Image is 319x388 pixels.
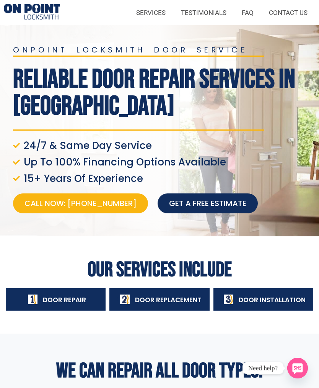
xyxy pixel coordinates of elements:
[239,295,306,305] span: Door Installation
[129,4,173,21] a: SERVICES
[43,295,86,305] span: Door Repair
[261,4,315,21] a: CONTACT US
[13,193,148,213] a: Call Now: [PHONE_NUMBER]
[4,259,315,280] h2: Our Services Include
[68,4,315,21] nav: Menu
[169,198,246,209] span: Get a free estimate
[22,157,226,167] span: Up To 100% Financing Options Available
[13,46,315,54] h2: onpoint locksmith door service
[4,4,60,21] img: Doors Repair General 1
[24,198,137,209] span: Call Now: [PHONE_NUMBER]
[287,358,308,378] a: SMS
[13,66,315,120] h1: Reliable Door Repair Services in [GEOGRAPHIC_DATA]
[22,173,143,184] span: 15+ Years Of Experience
[173,4,234,21] a: TESTIMONIALS
[234,4,261,21] a: FAQ
[22,140,152,151] span: 24/7 & Same Day Service
[135,295,202,305] span: Door Replacement
[158,193,258,213] a: Get a free estimate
